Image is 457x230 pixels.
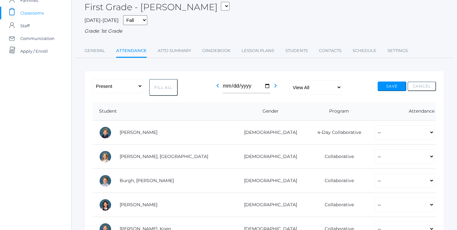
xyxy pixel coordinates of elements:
[231,169,305,193] td: [DEMOGRAPHIC_DATA]
[231,193,305,217] td: [DEMOGRAPHIC_DATA]
[158,44,191,57] a: Attd Summary
[202,44,230,57] a: Gradebook
[305,145,368,169] td: Collaborative
[120,202,157,207] a: [PERSON_NAME]
[305,121,368,145] td: 4-Day Collaborative
[20,7,44,19] span: Classrooms
[99,150,112,163] div: Isla Armstrong
[214,85,222,91] a: chevron_left
[231,121,305,145] td: [DEMOGRAPHIC_DATA]
[116,44,147,58] a: Attendance
[231,102,305,121] th: Gender
[84,17,119,23] span: [DATE]-[DATE]
[99,174,112,187] div: Gibson Burgh
[99,199,112,211] div: Whitney Chea
[407,82,436,91] button: Cancel
[20,32,55,45] span: Communication
[242,44,274,57] a: Lesson Plans
[387,44,408,57] a: Settings
[99,126,112,139] div: Nolan Alstot
[93,102,231,121] th: Student
[272,82,279,89] i: chevron_right
[368,102,436,121] th: Attendance
[120,178,174,183] a: Burgh, [PERSON_NAME]
[20,45,48,57] span: Apply / Enroll
[84,2,229,12] h2: First Grade - [PERSON_NAME]
[305,102,368,121] th: Program
[353,44,376,57] a: Schedule
[120,129,157,135] a: [PERSON_NAME]
[378,82,406,91] button: Save
[231,145,305,169] td: [DEMOGRAPHIC_DATA]
[305,193,368,217] td: Collaborative
[149,79,178,96] button: Fill All
[20,19,30,32] span: Staff
[84,28,444,35] div: Grade: 1st Grade
[319,44,341,57] a: Contacts
[272,85,279,91] a: chevron_right
[285,44,308,57] a: Students
[214,82,222,89] i: chevron_left
[120,154,208,159] a: [PERSON_NAME], [GEOGRAPHIC_DATA]
[305,169,368,193] td: Collaborative
[84,44,105,57] a: General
